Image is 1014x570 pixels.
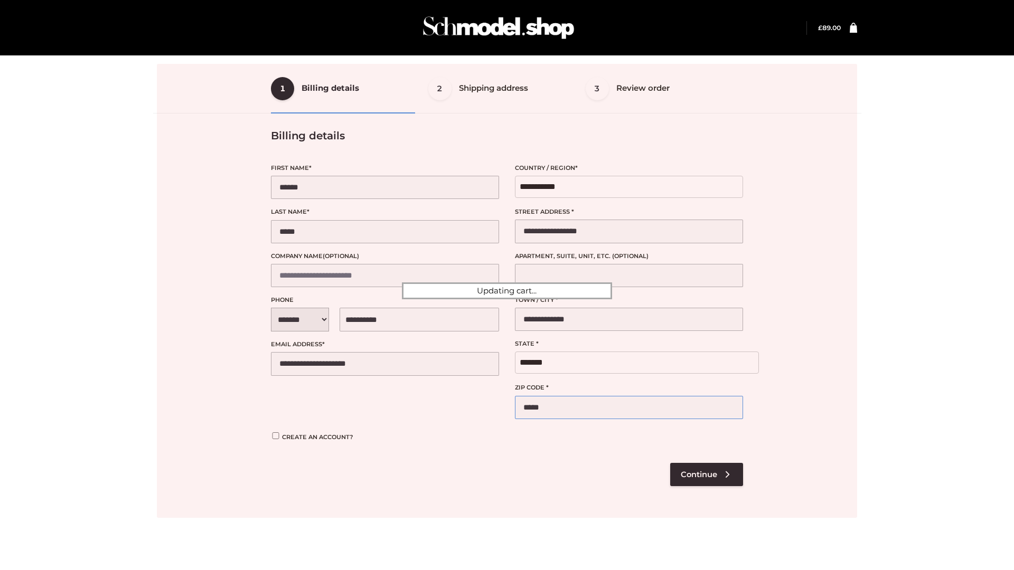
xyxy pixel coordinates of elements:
img: Schmodel Admin 964 [419,7,578,49]
a: £89.00 [818,24,841,32]
div: Updating cart... [402,282,612,299]
span: £ [818,24,822,32]
bdi: 89.00 [818,24,841,32]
